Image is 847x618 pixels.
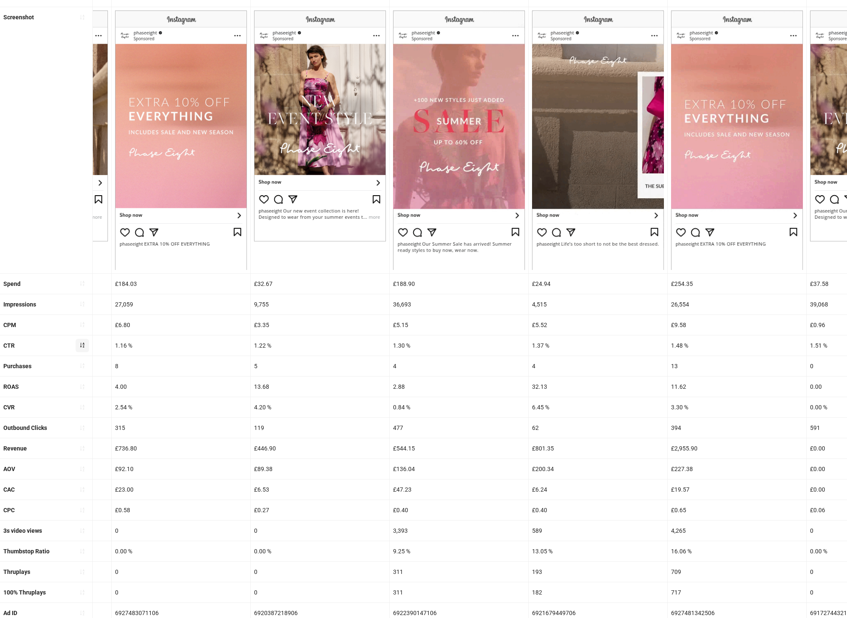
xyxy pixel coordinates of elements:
div: 9,755 [251,294,389,314]
div: 5 [251,356,389,376]
div: 709 [668,562,806,582]
div: 4.20 % [251,397,389,417]
div: £188.90 [390,274,528,294]
span: sort-ascending [79,548,85,554]
div: 13.05 % [529,541,667,561]
span: sort-ascending [79,487,85,492]
div: 4.00 [112,377,250,397]
div: £5.52 [529,315,667,335]
div: £92.10 [112,459,250,479]
span: sort-ascending [79,301,85,307]
div: 0 [112,582,250,602]
div: 62 [529,418,667,438]
div: 1.37 % [529,335,667,356]
div: £19.57 [668,479,806,500]
b: ROAS [3,383,19,390]
b: Ad ID [3,610,17,616]
div: 311 [390,562,528,582]
div: £32.67 [251,274,389,294]
b: Spend [3,280,21,287]
img: Screenshot 6927481342506 [671,10,803,270]
div: 4 [390,356,528,376]
div: 0 [112,521,250,541]
div: £0.58 [112,500,250,520]
div: £2,955.90 [668,438,806,458]
span: sort-ascending [79,425,85,431]
b: CTR [3,342,15,349]
div: 0 [251,521,389,541]
b: Screenshot [3,14,34,21]
div: 589 [529,521,667,541]
span: sort-ascending [79,342,85,348]
span: sort-ascending [79,384,85,390]
b: Purchases [3,363,31,369]
div: 182 [529,582,667,602]
div: 0 [251,582,389,602]
div: £47.23 [390,479,528,500]
div: £9.58 [668,315,806,335]
div: 0.84 % [390,397,528,417]
div: 0 [112,562,250,582]
div: £0.40 [390,500,528,520]
b: CPC [3,507,15,513]
div: 9.25 % [390,541,528,561]
div: 3.30 % [668,397,806,417]
div: 119 [251,418,389,438]
div: 13 [668,356,806,376]
div: 36,693 [390,294,528,314]
div: 16.06 % [668,541,806,561]
div: £6.80 [112,315,250,335]
div: £5.15 [390,315,528,335]
span: sort-ascending [79,280,85,286]
span: sort-ascending [79,14,85,20]
div: 3,393 [390,521,528,541]
div: £23.00 [112,479,250,500]
div: 0 [251,562,389,582]
div: £0.27 [251,500,389,520]
div: £89.38 [251,459,389,479]
div: 193 [529,562,667,582]
span: sort-ascending [79,610,85,616]
div: £3.35 [251,315,389,335]
span: sort-ascending [79,322,85,327]
img: Screenshot 6927483071106 [115,10,247,270]
b: Impressions [3,301,36,308]
div: £0.40 [529,500,667,520]
div: £136.04 [390,459,528,479]
div: 1.30 % [390,335,528,356]
div: £184.03 [112,274,250,294]
span: sort-ascending [79,507,85,513]
span: sort-ascending [79,589,85,595]
b: Thruplays [3,568,30,575]
div: 0.00 % [112,541,250,561]
div: 1.16 % [112,335,250,356]
div: 477 [390,418,528,438]
span: sort-ascending [79,569,85,575]
img: Screenshot 6922390147106 [393,10,525,270]
div: 11.62 [668,377,806,397]
div: £0.65 [668,500,806,520]
div: 26,554 [668,294,806,314]
div: 717 [668,582,806,602]
div: 6.45 % [529,397,667,417]
b: 100% Thruplays [3,589,46,596]
div: 8 [112,356,250,376]
div: 27,059 [112,294,250,314]
b: CPM [3,322,16,328]
div: £6.24 [529,479,667,500]
div: £6.53 [251,479,389,500]
div: 311 [390,582,528,602]
div: 394 [668,418,806,438]
b: Thumbstop Ratio [3,548,50,555]
div: £736.80 [112,438,250,458]
b: CAC [3,486,15,493]
img: Screenshot 6920387218906 [254,10,386,241]
b: CVR [3,404,15,411]
span: sort-ascending [79,466,85,472]
div: 315 [112,418,250,438]
div: 1.48 % [668,335,806,356]
span: sort-ascending [79,528,85,534]
div: 1.22 % [251,335,389,356]
div: 0.00 % [251,541,389,561]
b: Revenue [3,445,27,452]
